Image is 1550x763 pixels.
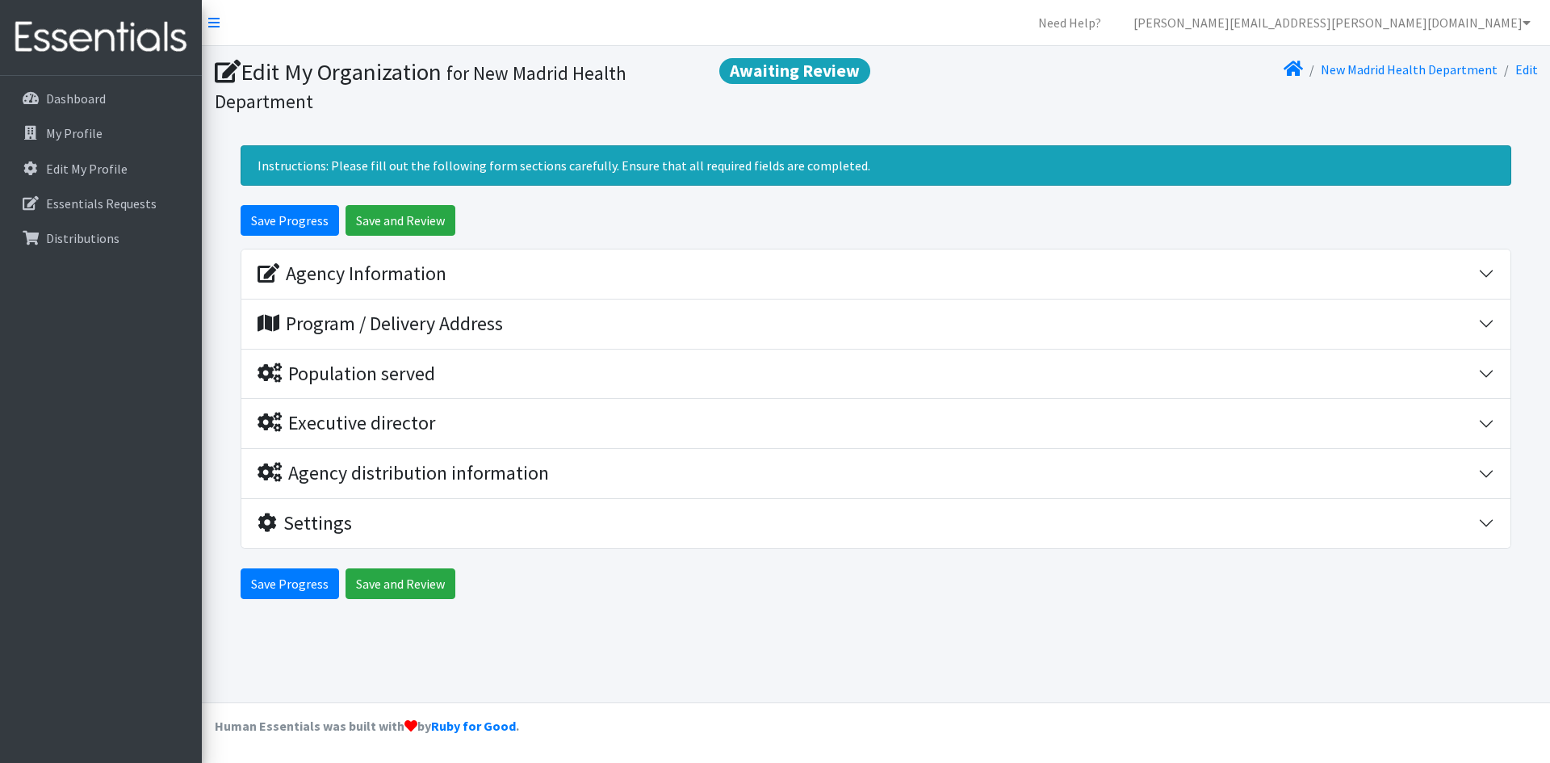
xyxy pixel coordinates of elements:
[346,568,455,599] input: Save and Review
[6,187,195,220] a: Essentials Requests
[258,262,446,286] div: Agency Information
[258,412,435,435] div: Executive director
[1121,6,1544,39] a: [PERSON_NAME][EMAIL_ADDRESS][PERSON_NAME][DOMAIN_NAME]
[241,568,339,599] input: Save Progress
[241,350,1510,399] button: Population served
[46,125,103,141] p: My Profile
[215,58,870,114] h1: Edit My Organization
[241,499,1510,548] button: Settings
[6,82,195,115] a: Dashboard
[46,161,128,177] p: Edit My Profile
[241,449,1510,498] button: Agency distribution information
[46,230,119,246] p: Distributions
[431,718,516,734] a: Ruby for Good
[241,205,339,236] input: Save Progress
[241,300,1510,349] button: Program / Delivery Address
[46,90,106,107] p: Dashboard
[215,718,519,734] strong: Human Essentials was built with by .
[6,153,195,185] a: Edit My Profile
[346,205,455,236] input: Save and Review
[215,61,626,113] small: for New Madrid Health Department
[1321,61,1498,78] a: New Madrid Health Department
[241,249,1510,299] button: Agency Information
[1025,6,1114,39] a: Need Help?
[719,58,870,84] span: Awaiting Review
[6,222,195,254] a: Distributions
[258,363,435,386] div: Population served
[258,462,549,485] div: Agency distribution information
[241,399,1510,448] button: Executive director
[258,312,503,336] div: Program / Delivery Address
[6,117,195,149] a: My Profile
[46,195,157,212] p: Essentials Requests
[241,145,1511,186] div: Instructions: Please fill out the following form sections carefully. Ensure that all required fie...
[1515,61,1538,78] a: Edit
[6,10,195,65] img: HumanEssentials
[258,512,352,535] div: Settings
